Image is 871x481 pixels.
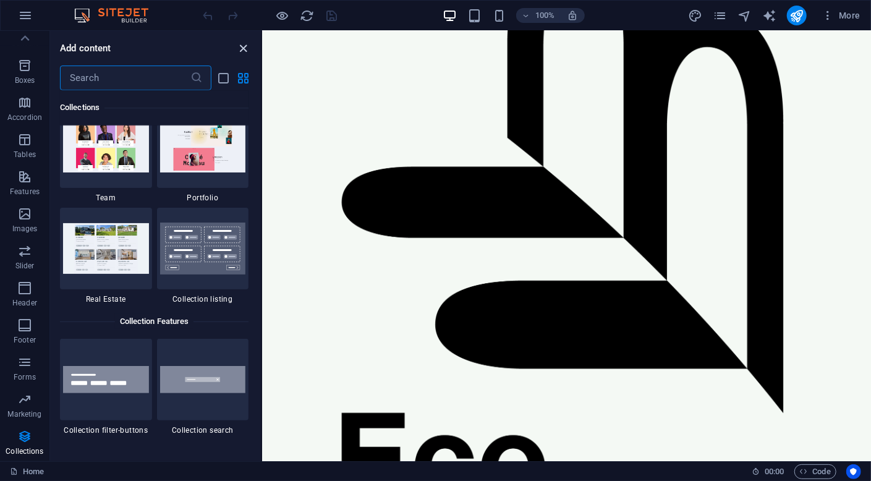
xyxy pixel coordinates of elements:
img: collections-filter.svg [63,366,149,394]
button: Click here to leave preview mode and continue editing [275,8,290,23]
p: Slider [15,261,35,271]
p: Tables [14,150,36,160]
i: Reload page [300,9,315,23]
button: grid-view [236,70,251,85]
p: Footer [14,335,36,345]
p: Forms [14,372,36,382]
img: collectionscontainer1.svg [160,223,246,275]
span: Code [800,464,831,479]
div: Collection listing [157,208,249,304]
button: close panel [236,41,251,56]
button: 100% [516,8,560,23]
i: Publish [789,9,804,23]
div: Team [60,106,152,203]
h6: 100% [535,8,554,23]
h6: Session time [752,464,784,479]
div: Collection filter-buttons [60,339,152,435]
img: real_estate_extension.jpg [63,223,149,273]
div: Portfolio [157,106,249,203]
button: list-view [216,70,231,85]
button: text_generator [762,8,777,23]
p: Header [12,298,37,308]
p: Marketing [7,409,41,419]
button: pages [713,8,728,23]
span: Real Estate [60,294,152,304]
button: Code [794,464,836,479]
i: On resize automatically adjust zoom level to fit chosen device. [567,10,578,21]
button: navigator [737,8,752,23]
span: Portfolio [157,193,249,203]
a: Click to cancel selection. Double-click to open Pages [10,464,44,479]
p: Images [12,224,38,234]
img: Editor Logo [71,8,164,23]
button: publish [787,6,807,25]
span: Collection listing [157,294,249,304]
i: AI Writer [762,9,776,23]
span: : [773,467,775,476]
button: More [817,6,865,25]
div: Collection search [157,339,249,435]
span: Collection search [157,425,249,435]
button: design [688,8,703,23]
button: Usercentrics [846,464,861,479]
input: Search [60,66,190,90]
img: collections-search-bar.svg [160,366,246,394]
i: Navigator [737,9,752,23]
p: Boxes [15,75,35,85]
p: Collections [6,446,43,456]
span: Team [60,193,152,203]
div: Real Estate [60,208,152,304]
span: Collection filter-buttons [60,425,152,435]
p: Features [10,187,40,197]
h6: Add content [60,41,111,56]
h6: Collections [60,100,249,115]
span: More [822,9,860,22]
i: Design (Ctrl+Alt+Y) [688,9,702,23]
button: reload [300,8,315,23]
img: team_extension.jpg [63,122,149,172]
p: Accordion [7,113,42,122]
img: portfolio_extension.jpg [160,122,246,172]
i: Pages (Ctrl+Alt+S) [713,9,727,23]
span: 00 00 [765,464,784,479]
h6: Collection Features [115,314,194,329]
